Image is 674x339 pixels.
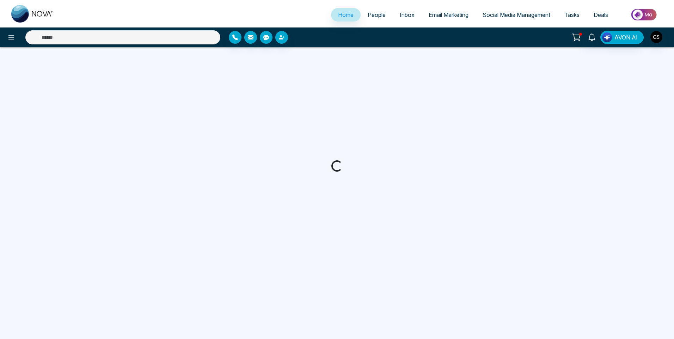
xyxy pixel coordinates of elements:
[476,8,557,21] a: Social Media Management
[614,33,638,42] span: AVON AI
[557,8,587,21] a: Tasks
[361,8,393,21] a: People
[600,31,644,44] button: AVON AI
[564,11,580,18] span: Tasks
[483,11,550,18] span: Social Media Management
[400,11,415,18] span: Inbox
[393,8,422,21] a: Inbox
[602,32,612,42] img: Lead Flow
[429,11,468,18] span: Email Marketing
[338,11,354,18] span: Home
[11,5,54,23] img: Nova CRM Logo
[619,7,670,23] img: Market-place.gif
[650,31,662,43] img: User Avatar
[587,8,615,21] a: Deals
[422,8,476,21] a: Email Marketing
[368,11,386,18] span: People
[331,8,361,21] a: Home
[594,11,608,18] span: Deals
